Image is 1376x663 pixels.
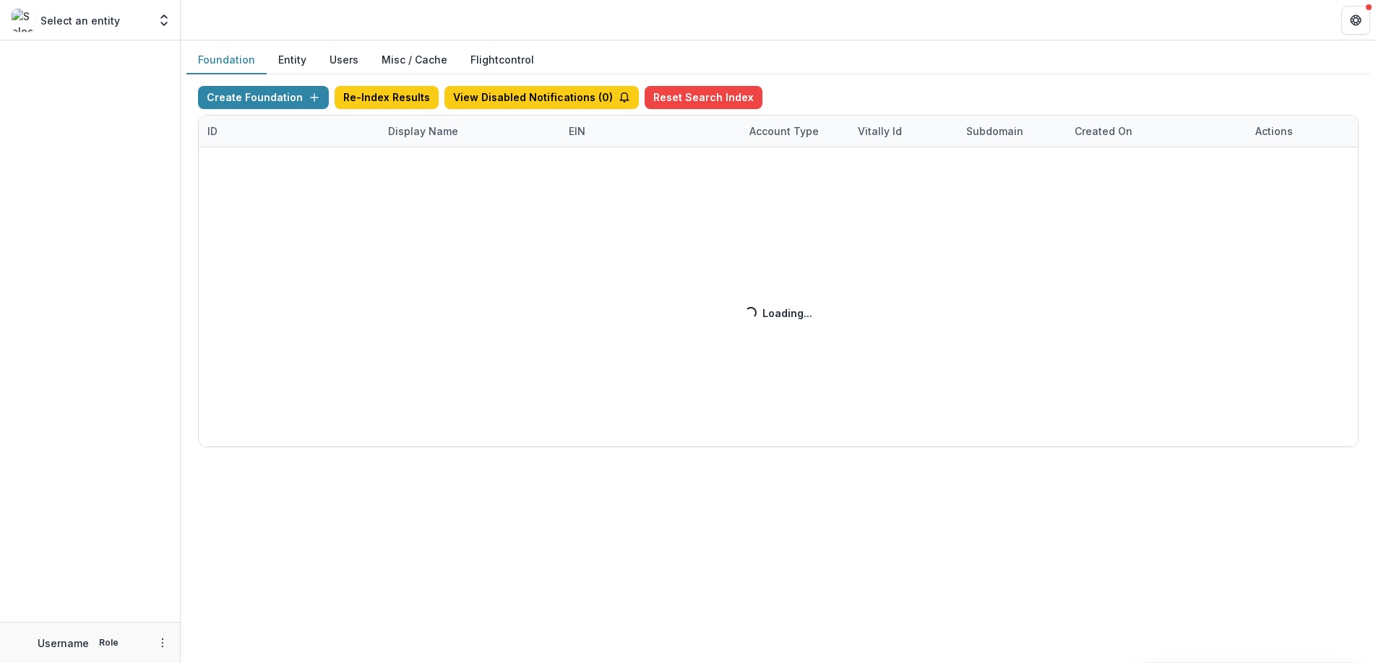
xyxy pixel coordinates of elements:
p: Username [38,636,89,651]
p: Select an entity [40,13,120,28]
img: Select an entity [12,9,35,32]
button: Entity [267,46,318,74]
button: Users [318,46,370,74]
p: Role [95,636,123,649]
button: Open entity switcher [154,6,174,35]
button: Misc / Cache [370,46,459,74]
button: Get Help [1341,6,1370,35]
button: More [154,634,171,651]
a: Flightcontrol [470,52,534,67]
button: Foundation [186,46,267,74]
